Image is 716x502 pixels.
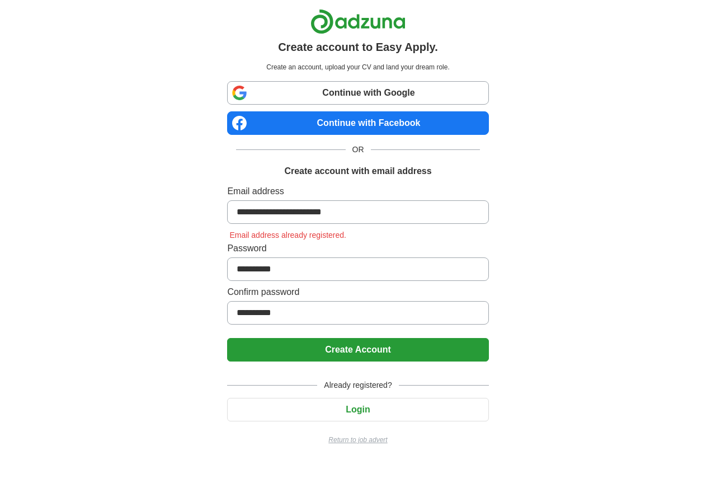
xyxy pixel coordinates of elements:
label: Password [227,242,488,255]
span: Email address already registered. [227,231,348,240]
label: Confirm password [227,285,488,299]
label: Email address [227,185,488,198]
a: Return to job advert [227,435,488,445]
h1: Create account to Easy Apply. [278,39,438,55]
img: Adzuna logo [310,9,406,34]
button: Login [227,398,488,421]
a: Continue with Facebook [227,111,488,135]
a: Continue with Google [227,81,488,105]
h1: Create account with email address [284,165,431,178]
span: Already registered? [317,379,398,391]
p: Create an account, upload your CV and land your dream role. [229,62,486,72]
button: Create Account [227,338,488,362]
span: OR [346,144,371,156]
a: Login [227,405,488,414]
